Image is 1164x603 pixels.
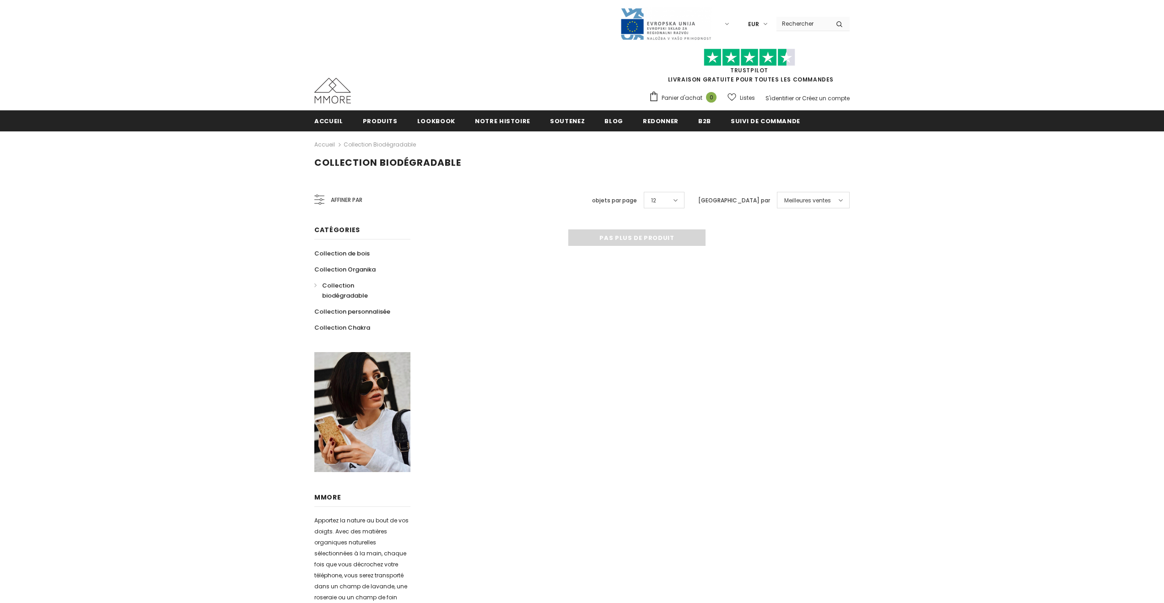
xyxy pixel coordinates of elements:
[314,139,335,150] a: Accueil
[314,304,390,320] a: Collection personnalisée
[314,261,376,277] a: Collection Organika
[765,94,794,102] a: S'identifier
[649,91,721,105] a: Panier d'achat 0
[731,110,800,131] a: Suivi de commande
[698,110,711,131] a: B2B
[748,20,759,29] span: EUR
[314,320,370,336] a: Collection Chakra
[740,93,755,103] span: Listes
[727,90,755,106] a: Listes
[706,92,717,103] span: 0
[620,20,711,27] a: Javni Razpis
[363,110,398,131] a: Produits
[314,78,351,103] img: Cas MMORE
[649,53,850,83] span: LIVRAISON GRATUITE POUR TOUTES LES COMMANDES
[730,66,768,74] a: TrustPilot
[704,49,795,66] img: Faites confiance aux étoiles pilotes
[314,493,341,502] span: MMORE
[314,110,343,131] a: Accueil
[314,245,370,261] a: Collection de bois
[643,110,679,131] a: Redonner
[731,117,800,125] span: Suivi de commande
[698,196,770,205] label: [GEOGRAPHIC_DATA] par
[802,94,850,102] a: Créez un compte
[651,196,656,205] span: 12
[314,156,461,169] span: Collection biodégradable
[550,117,585,125] span: soutenez
[643,117,679,125] span: Redonner
[314,249,370,258] span: Collection de bois
[314,225,360,234] span: Catégories
[550,110,585,131] a: soutenez
[592,196,637,205] label: objets par page
[776,17,829,30] input: Search Site
[363,117,398,125] span: Produits
[784,196,831,205] span: Meilleures ventes
[662,93,702,103] span: Panier d'achat
[475,110,530,131] a: Notre histoire
[314,117,343,125] span: Accueil
[475,117,530,125] span: Notre histoire
[314,307,390,316] span: Collection personnalisée
[331,195,362,205] span: Affiner par
[314,265,376,274] span: Collection Organika
[314,277,400,304] a: Collection biodégradable
[417,117,455,125] span: Lookbook
[604,110,623,131] a: Blog
[314,323,370,332] span: Collection Chakra
[417,110,455,131] a: Lookbook
[604,117,623,125] span: Blog
[795,94,801,102] span: or
[322,281,368,300] span: Collection biodégradable
[698,117,711,125] span: B2B
[344,141,416,148] a: Collection biodégradable
[620,7,711,41] img: Javni Razpis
